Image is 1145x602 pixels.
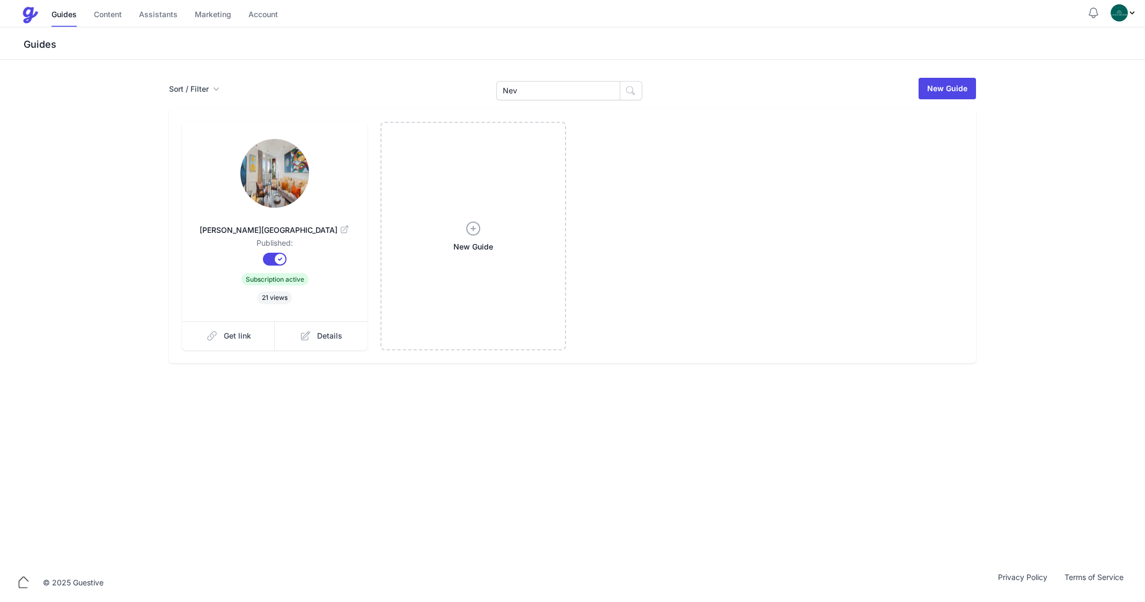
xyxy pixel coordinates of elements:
[199,212,350,238] a: [PERSON_NAME][GEOGRAPHIC_DATA]
[248,4,278,27] a: Account
[199,225,350,236] span: [PERSON_NAME][GEOGRAPHIC_DATA]
[1111,4,1136,21] div: Profile Menu
[496,81,620,100] input: Search Guides
[275,321,368,350] a: Details
[1111,4,1128,21] img: oovs19i4we9w73xo0bfpgswpi0cd
[919,78,976,99] a: New Guide
[240,139,309,208] img: tz7guqm2isaqstgb1jntn8dqqm35
[94,4,122,27] a: Content
[21,38,1145,51] h3: Guides
[453,241,493,252] span: New Guide
[195,4,231,27] a: Marketing
[43,577,104,588] div: © 2025 Guestive
[52,4,77,27] a: Guides
[317,331,342,341] span: Details
[21,6,39,24] img: Guestive Guides
[169,84,219,94] button: Sort / Filter
[1087,6,1100,19] button: Notifications
[199,238,350,253] dd: Published:
[989,572,1056,593] a: Privacy Policy
[182,321,275,350] a: Get link
[224,331,251,341] span: Get link
[241,273,309,285] span: Subscription active
[139,4,178,27] a: Assistants
[258,291,292,304] span: 21 views
[380,122,566,350] a: New Guide
[1056,572,1132,593] a: Terms of Service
